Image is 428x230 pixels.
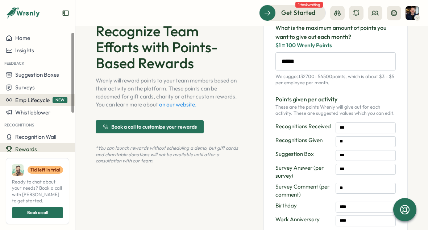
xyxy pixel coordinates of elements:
[275,136,336,147] span: Recognitions Given
[96,77,240,109] p: Wrenly will reward points to your team members based on their activity on the platform. These poi...
[15,84,35,91] span: Surveys
[275,104,396,117] p: These are the points Wrenly will give out for each activity. These are suggested values which you...
[275,215,336,226] span: Work Anniversary
[281,8,315,17] span: Get Started
[12,164,24,176] img: Ali Khan
[111,124,197,129] span: Book a call to customize your rewards
[15,146,37,153] span: Rewards
[275,122,336,133] span: Recognitions Received
[275,95,396,104] p: Points given per activity
[15,133,56,140] span: Recognition Wall
[15,109,50,116] span: Whistleblower
[15,35,30,41] span: Home
[12,179,63,204] span: Ready to chat about your needs? Book a call with [PERSON_NAME] to get started.
[406,6,419,20] img: Tony Deblauwe
[28,166,63,174] a: 11d left in trial
[53,97,67,103] span: NEW
[275,150,336,161] span: Suggestion Box
[15,71,59,78] span: Suggestion Boxes
[275,41,396,49] span: $1 = 100 Wrenly Points
[259,5,326,21] button: Get Started
[295,2,323,8] span: 1 task waiting
[159,101,196,108] a: on our website.
[15,47,34,54] span: Insights
[275,202,336,213] span: Birthday
[12,207,63,218] button: Book a call
[275,183,336,199] span: Survey Comment (per comment)
[275,164,336,180] span: Survey Answer (per survey)
[27,207,48,218] span: Book a call
[275,23,396,41] span: What is the maximum amount of points you want to give out each month?
[96,120,204,133] button: Book a call to customize your rewards
[275,73,396,86] p: We suggest 32700 - 54500 points, which is about $3 - $5 per employee per month.
[96,23,240,71] p: Recognize Team Efforts with Points-Based Rewards
[96,145,240,164] p: *You can launch rewards without scheduling a demo, but gift cards and charitable donations will n...
[62,9,69,17] button: Expand sidebar
[15,97,50,104] span: Emp Lifecycle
